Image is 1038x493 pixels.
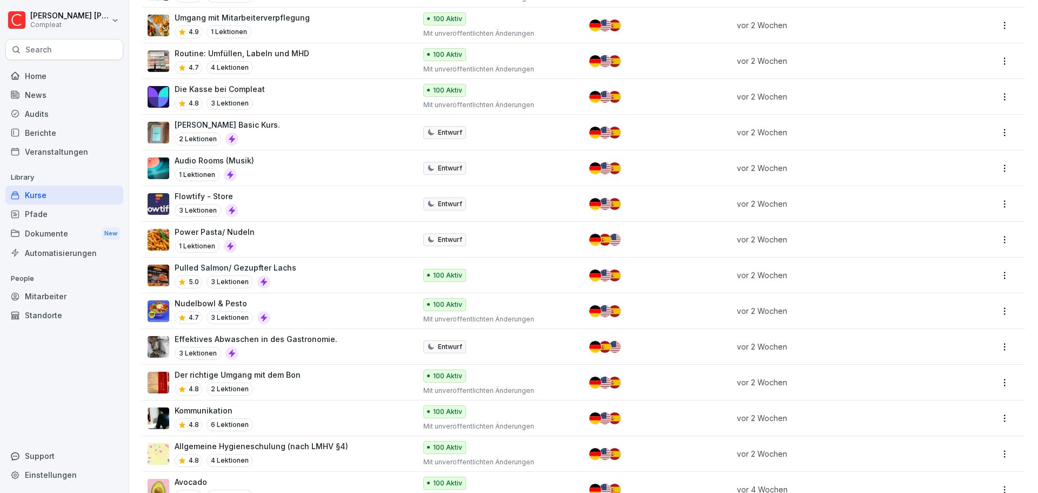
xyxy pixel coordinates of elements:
[589,341,601,353] img: de.svg
[737,269,938,281] p: vor 2 Wochen
[175,119,280,130] p: [PERSON_NAME] Basic Kurs.
[5,465,123,484] div: Einstellungen
[189,384,199,394] p: 4.8
[737,234,938,245] p: vor 2 Wochen
[175,226,255,238] p: Power Pasta/ Nudeln
[189,98,199,108] p: 4.8
[175,48,309,59] p: Routine: Umfüllen, Labeln und MHD
[189,27,199,37] p: 4.9
[737,127,938,138] p: vor 2 Wochen
[148,229,169,251] img: ojv3heynu4dgk626xfri32c5.png
[599,127,611,139] img: us.svg
[589,198,601,210] img: de.svg
[148,157,169,179] img: zvc6t000ekc0e2z7b729g5sm.png
[148,372,169,393] img: ilmxo25lzxkadzr1zmia0lzb.png
[175,133,221,146] p: 2 Lektionen
[589,412,601,424] img: de.svg
[737,19,938,31] p: vor 2 Wochen
[5,186,123,205] div: Kurse
[599,448,611,460] img: us.svg
[433,371,462,381] p: 100 Aktiv
[433,14,462,24] p: 100 Aktiv
[5,287,123,306] div: Mitarbeiter
[589,19,601,31] img: de.svg
[175,12,310,23] p: Umgang mit Mitarbeiterverpflegung
[148,122,169,143] img: nj1ewjdxchfvx9f9t5770ggh.png
[175,240,219,253] p: 1 Lektionen
[207,311,253,324] p: 3 Lektionen
[148,193,169,215] img: ka1nrq5ztmmixetzjgcmb7d5.png
[207,275,253,288] p: 3 Lektionen
[438,342,462,352] p: Entwurf
[30,11,109,21] p: [PERSON_NAME] [PERSON_NAME]
[5,224,123,244] a: DokumenteNew
[175,190,238,202] p: Flowtify - Store
[737,91,938,102] p: vor 2 Wochen
[589,269,601,281] img: de.svg
[433,407,462,417] p: 100 Aktiv
[5,306,123,325] a: Standorte
[599,91,611,103] img: us.svg
[737,341,938,352] p: vor 2 Wochen
[207,383,253,396] p: 2 Lektionen
[438,199,462,209] p: Entwurf
[423,100,571,110] p: Mit unveröffentlichten Änderungen
[609,341,621,353] img: us.svg
[609,198,621,210] img: es.svg
[148,443,169,465] img: pnxrhsgnynh33lkwpecije13.png
[599,234,611,246] img: es.svg
[175,298,270,309] p: Nudelbowl & Pesto
[433,478,462,488] p: 100 Aktiv
[5,224,123,244] div: Dokumente
[5,142,123,161] a: Veranstaltungen
[423,457,571,467] p: Mit unveröffentlichten Änderungen
[609,91,621,103] img: es.svg
[5,205,123,224] a: Pfade
[102,227,120,240] div: New
[189,63,199,73] p: 4.7
[433,300,462,310] p: 100 Aktiv
[207,418,253,431] p: 6 Lektionen
[609,377,621,389] img: es.svg
[30,21,109,29] p: Compleat
[433,271,462,280] p: 100 Aktiv
[5,446,123,465] div: Support
[189,456,199,465] p: 4.8
[5,169,123,186] p: Library
[5,67,123,86] a: Home
[5,244,123,262] div: Automatisierungen
[207,61,253,74] p: 4 Lektionen
[189,277,199,287] p: 5.0
[148,50,169,72] img: qu04opt44hp4dn7aiunb7euw.png
[609,127,621,139] img: es.svg
[609,19,621,31] img: es.svg
[5,104,123,123] a: Audits
[148,407,169,429] img: eejat4fac4ppw0f9jnw3szvg.png
[609,162,621,174] img: es.svg
[609,55,621,67] img: es.svg
[737,198,938,209] p: vor 2 Wochen
[438,235,462,245] p: Entwurf
[438,163,462,173] p: Entwurf
[609,269,621,281] img: es.svg
[175,262,296,273] p: Pulled Salmon/ Gezupfter Lachs
[423,29,571,38] p: Mit unveröffentlichten Änderungen
[175,168,219,181] p: 1 Lektionen
[599,269,611,281] img: us.svg
[423,386,571,396] p: Mit unveröffentlichten Änderungen
[175,204,221,217] p: 3 Lektionen
[148,15,169,36] img: zkbfe9lknimvc5uq7omlwqjo.png
[599,55,611,67] img: us.svg
[737,305,938,317] p: vor 2 Wochen
[438,128,462,137] p: Entwurf
[175,476,253,488] p: Avocado
[599,162,611,174] img: us.svg
[175,347,221,360] p: 3 Lektionen
[589,305,601,317] img: de.svg
[609,234,621,246] img: us.svg
[25,44,52,55] p: Search
[207,454,253,467] p: 4 Lektionen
